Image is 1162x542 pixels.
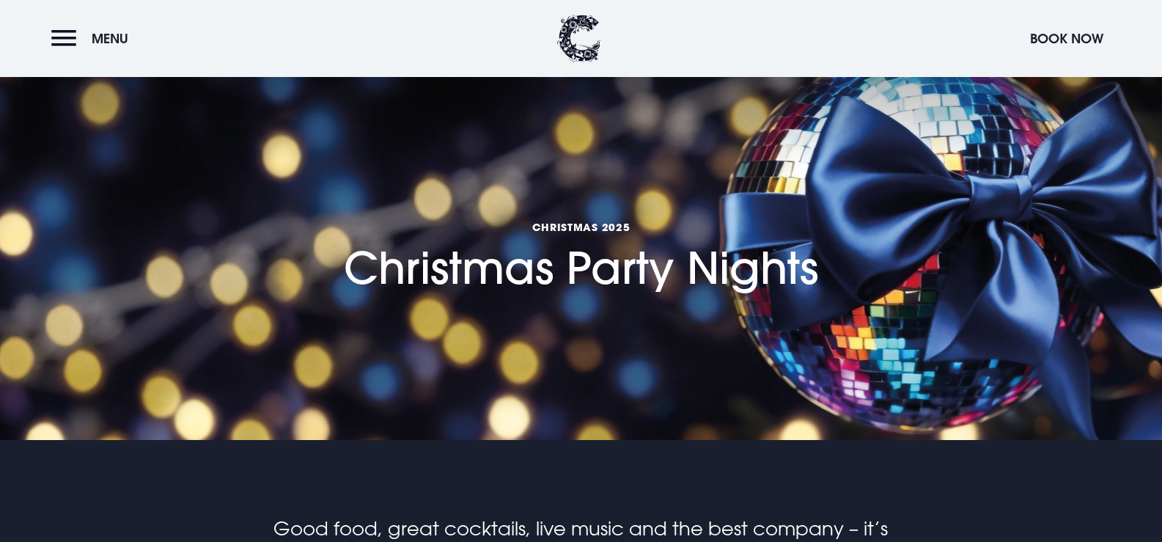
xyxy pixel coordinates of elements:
[557,15,601,62] img: Clandeboye Lodge
[92,30,128,47] span: Menu
[344,153,818,295] h1: Christmas Party Nights
[1023,23,1111,54] button: Book Now
[344,220,818,234] span: Christmas 2025
[51,23,136,54] button: Menu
